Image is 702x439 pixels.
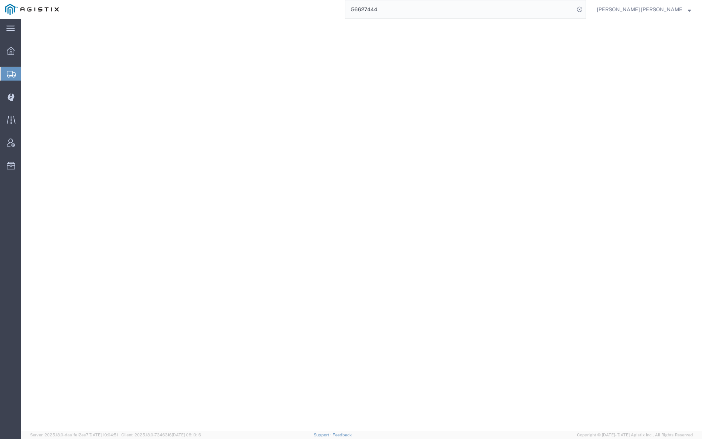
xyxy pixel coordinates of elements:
[597,5,682,14] span: Kayte Bray Dogali
[121,433,201,437] span: Client: 2025.18.0-7346316
[21,19,702,431] iframe: FS Legacy Container
[89,433,118,437] span: [DATE] 10:04:51
[172,433,201,437] span: [DATE] 08:10:16
[30,433,118,437] span: Server: 2025.18.0-daa1fe12ee7
[577,432,693,438] span: Copyright © [DATE]-[DATE] Agistix Inc., All Rights Reserved
[314,433,333,437] a: Support
[345,0,574,18] input: Search for shipment number, reference number
[5,4,59,15] img: logo
[333,433,352,437] a: Feedback
[597,5,691,14] button: [PERSON_NAME] [PERSON_NAME]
